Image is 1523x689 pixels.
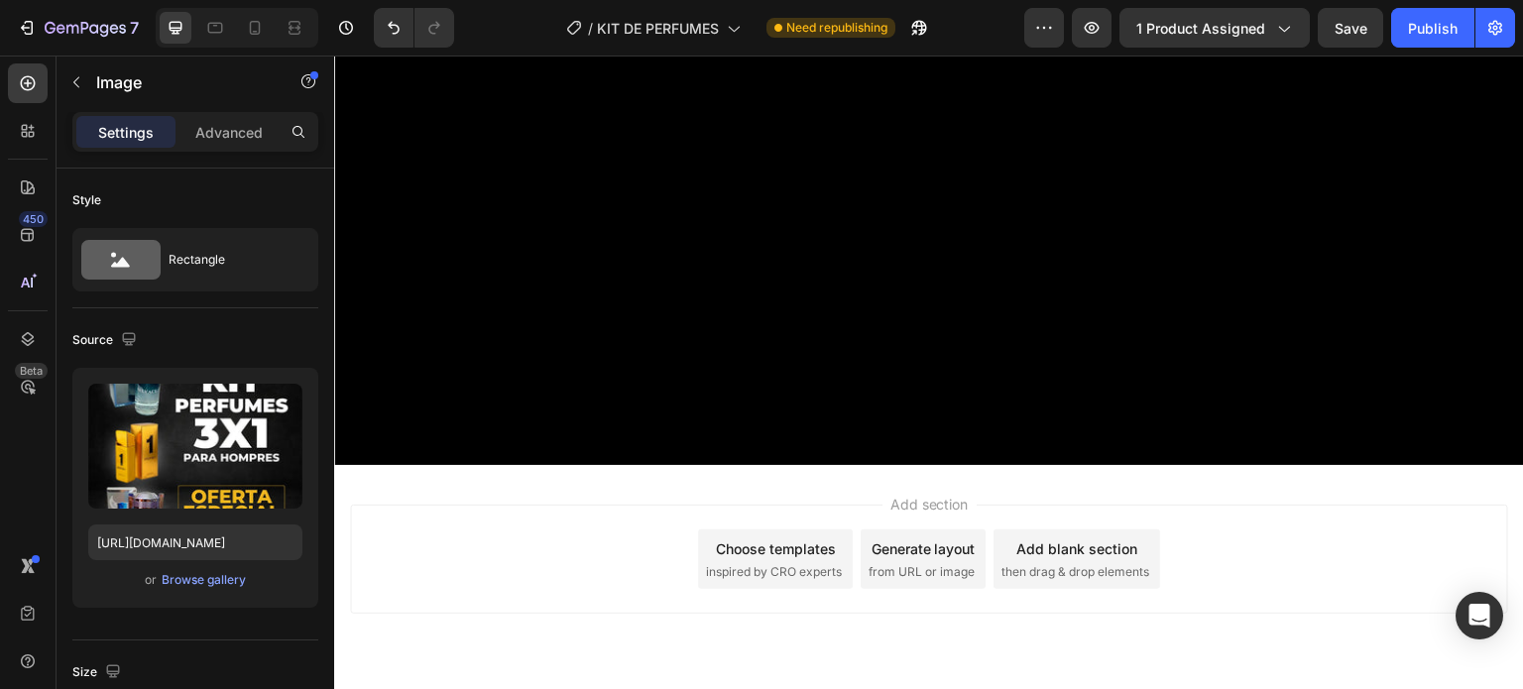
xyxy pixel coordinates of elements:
[72,191,101,209] div: Style
[374,8,454,48] div: Undo/Redo
[548,438,643,459] span: Add section
[98,122,154,143] p: Settings
[195,122,263,143] p: Advanced
[1391,8,1474,48] button: Publish
[88,384,302,509] img: preview-image
[334,56,1523,689] iframe: Design area
[1119,8,1310,48] button: 1 product assigned
[1335,20,1367,37] span: Save
[72,327,141,354] div: Source
[96,70,265,94] p: Image
[372,508,508,525] span: inspired by CRO experts
[1408,18,1458,39] div: Publish
[667,508,815,525] span: then drag & drop elements
[1136,18,1265,39] span: 1 product assigned
[588,18,593,39] span: /
[786,19,887,37] span: Need republishing
[597,18,719,39] span: KIT DE PERFUMES
[145,568,157,592] span: or
[682,483,803,504] div: Add blank section
[382,483,502,504] div: Choose templates
[169,237,290,283] div: Rectangle
[162,571,246,589] div: Browse gallery
[130,16,139,40] p: 7
[534,508,641,525] span: from URL or image
[72,659,125,686] div: Size
[1318,8,1383,48] button: Save
[161,570,247,590] button: Browse gallery
[1456,592,1503,639] div: Open Intercom Messenger
[8,8,148,48] button: 7
[537,483,642,504] div: Generate layout
[15,363,48,379] div: Beta
[19,211,48,227] div: 450
[88,524,302,560] input: https://example.com/image.jpg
